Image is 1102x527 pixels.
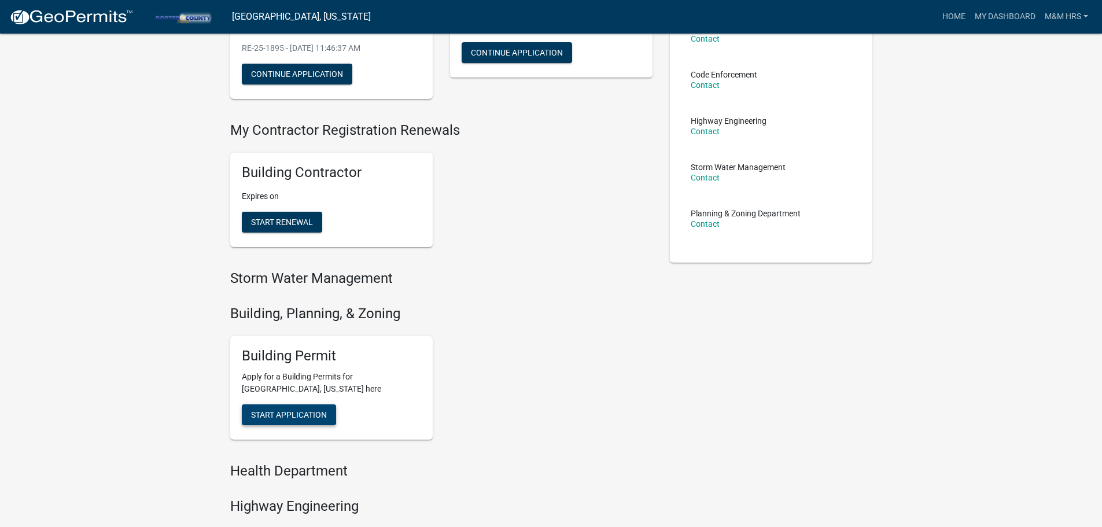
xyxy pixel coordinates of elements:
a: M&M HRS [1040,6,1093,28]
button: Continue Application [242,64,352,84]
a: Contact [691,127,720,136]
h4: Highway Engineering [230,498,653,515]
h4: Building, Planning, & Zoning [230,305,653,322]
img: Porter County, Indiana [142,9,223,24]
a: My Dashboard [970,6,1040,28]
a: Contact [691,34,720,43]
a: Home [938,6,970,28]
span: Start Application [251,410,327,419]
h4: Storm Water Management [230,270,653,287]
h5: Building Permit [242,348,421,364]
wm-registration-list-section: My Contractor Registration Renewals [230,122,653,256]
p: RE-25-1895 - [DATE] 11:46:37 AM [242,42,421,54]
button: Start Application [242,404,336,425]
p: Highway Engineering [691,117,766,125]
p: Planning & Zoning Department [691,209,801,218]
button: Start Renewal [242,212,322,233]
span: Start Renewal [251,218,313,227]
p: Apply for a Building Permits for [GEOGRAPHIC_DATA], [US_STATE] here [242,371,421,395]
a: [GEOGRAPHIC_DATA], [US_STATE] [232,7,371,27]
p: Code Enforcement [691,71,757,79]
h5: Building Contractor [242,164,421,181]
button: Continue Application [462,42,572,63]
a: Contact [691,80,720,90]
h4: My Contractor Registration Renewals [230,122,653,139]
h4: Health Department [230,463,653,480]
p: Expires on [242,190,421,202]
a: Contact [691,219,720,229]
a: Contact [691,173,720,182]
p: Storm Water Management [691,163,786,171]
